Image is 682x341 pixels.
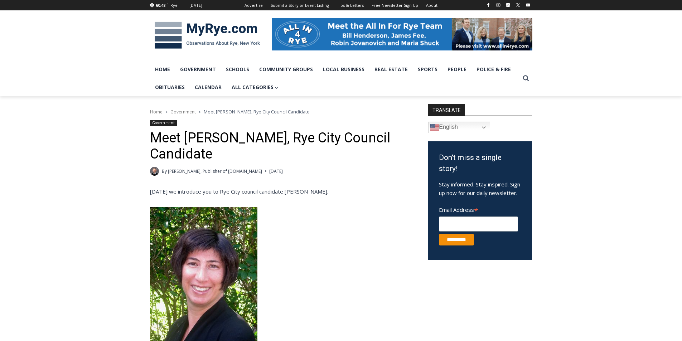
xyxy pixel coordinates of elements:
div: [DATE] [189,2,202,9]
time: [DATE] [269,168,283,175]
a: Government [170,109,196,115]
a: Real Estate [369,60,413,78]
a: Instagram [494,1,503,9]
a: Obituaries [150,78,190,96]
a: X [514,1,522,9]
nav: Breadcrumbs [150,108,410,115]
a: Local Business [318,60,369,78]
a: Police & Fire [471,60,516,78]
a: Home [150,109,163,115]
span: > [165,109,168,115]
a: YouTube [524,1,532,9]
a: Linkedin [504,1,512,9]
a: Community Groups [254,60,318,78]
a: Home [150,60,175,78]
a: Sports [413,60,442,78]
a: Calendar [190,78,227,96]
a: Schools [221,60,254,78]
span: By [162,168,167,175]
a: All Categories [227,78,284,96]
strong: TRANSLATE [428,104,465,116]
span: All Categories [232,83,279,91]
span: F [166,1,168,5]
span: > [199,109,201,115]
button: View Search Form [519,72,532,85]
img: MyRye.com [150,17,265,54]
label: Email Address [439,203,518,215]
p: Stay informed. Stay inspired. Sign up now for our daily newsletter. [439,180,521,197]
a: People [442,60,471,78]
nav: Primary Navigation [150,60,519,97]
h3: Don't miss a single story! [439,152,521,175]
a: Facebook [484,1,493,9]
a: [PERSON_NAME], Publisher of [DOMAIN_NAME] [168,168,262,174]
a: Author image [150,167,159,176]
a: Government [150,120,177,126]
a: Government [175,60,221,78]
span: Meet [PERSON_NAME], Rye City Council Candidate [204,108,310,115]
div: Rye [170,2,178,9]
span: 60.48 [156,3,165,8]
a: English [428,122,490,133]
img: All in for Rye [272,18,532,50]
h1: Meet [PERSON_NAME], Rye City Council Candidate [150,130,410,162]
img: en [430,123,439,132]
p: [DATE] we introduce you to Rye City council candidate [PERSON_NAME]. [150,187,410,196]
